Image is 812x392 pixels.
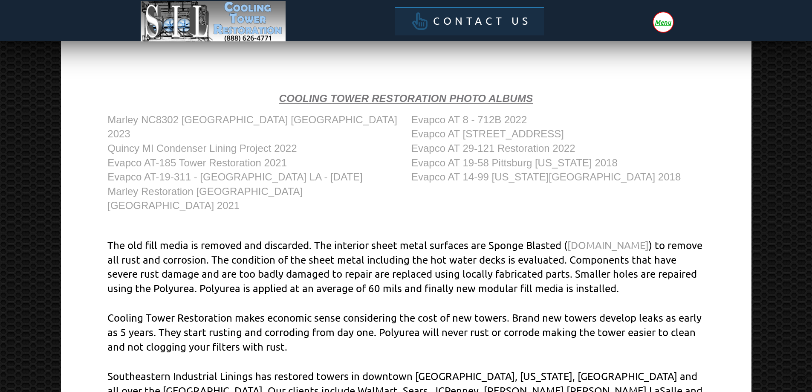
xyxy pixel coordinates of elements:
a: Evapco AT-19-311 - [GEOGRAPHIC_DATA] LA - [DATE] [107,171,362,183]
a: Evapco AT 14-99 [US_STATE][GEOGRAPHIC_DATA] 2018 [411,171,681,183]
img: Image [141,1,286,42]
p: Cooling Tower Restoration makes economic sense considering the cost of new towers. Brand new towe... [107,311,704,354]
div: Toggle Off Canvas Content [653,12,673,32]
a: Evapco AT 19-58 Pittsburg [US_STATE] 2018 [411,157,618,168]
a: Back to Top [793,373,808,388]
a: Evapco AT 8 - 712B 2022 [411,114,527,125]
strong: Cooling Tower Restoration Photo Albums [279,93,533,104]
a: [DOMAIN_NAME] [567,239,649,251]
a: Evapco AT-185 Tower Restoration 2021 [107,157,287,168]
a: Evapco AT [STREET_ADDRESS] [411,128,564,139]
span: Contact Us [433,16,532,26]
a: Marley NC8302 [GEOGRAPHIC_DATA] [GEOGRAPHIC_DATA] 2023 [107,114,397,140]
a: Quincy MI Condenser Lining Project 2022 [107,142,297,154]
a: Evapco AT 29-121 Restoration 2022 [411,142,575,154]
span: Menu [655,19,671,25]
a: Contact Us [395,7,544,35]
a: Marley Restoration [GEOGRAPHIC_DATA] [GEOGRAPHIC_DATA] 2021 [107,186,303,212]
p: The old fill media is removed and discarded. The interior sheet metal surfaces are Sponge Blasted... [107,238,704,295]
